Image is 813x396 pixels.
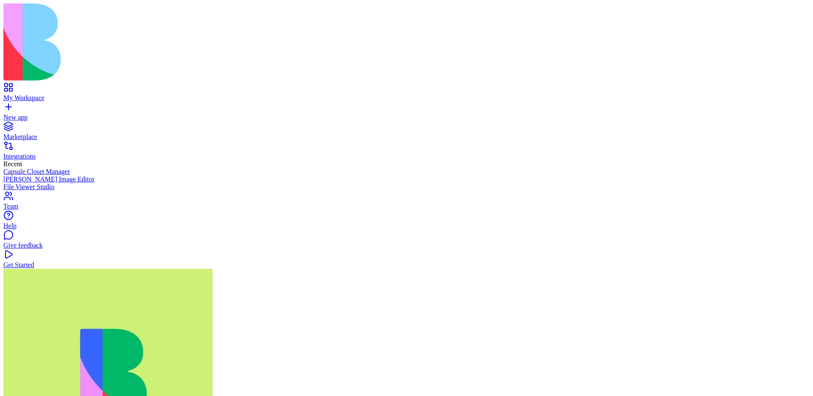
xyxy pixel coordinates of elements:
img: logo [3,3,344,81]
div: Give feedback [3,242,810,249]
div: Integrations [3,153,810,160]
a: Get Started [3,254,810,269]
div: Team [3,203,810,210]
a: Help [3,215,810,230]
a: Marketplace [3,125,810,141]
div: Marketplace [3,133,810,141]
a: Team [3,195,810,210]
div: New app [3,114,810,121]
div: Get Started [3,261,810,269]
a: Capsule Closet Manager [3,168,810,176]
a: Integrations [3,145,810,160]
a: My Workspace [3,86,810,102]
a: Give feedback [3,234,810,249]
span: Recent [3,160,22,167]
div: Help [3,222,810,230]
a: New app [3,106,810,121]
a: [PERSON_NAME] Image Editor [3,176,810,183]
a: File Viewer Studio [3,183,810,191]
div: My Workspace [3,94,810,102]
